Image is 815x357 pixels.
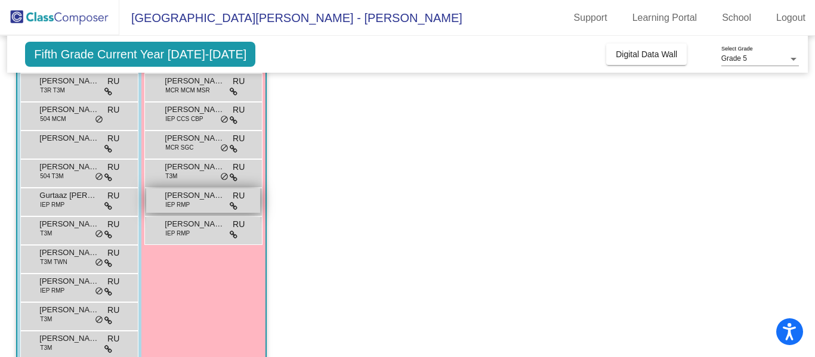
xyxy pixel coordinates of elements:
[165,172,177,181] span: T3M
[107,75,119,88] span: RU
[40,229,52,238] span: T3M
[107,132,119,145] span: RU
[39,190,99,201] span: Gurtaaz [PERSON_NAME]
[107,161,119,173] span: RU
[220,144,229,153] span: do_not_disturb_alt
[119,8,462,27] span: [GEOGRAPHIC_DATA][PERSON_NAME] - [PERSON_NAME]
[107,304,119,316] span: RU
[606,44,687,65] button: Digital Data Wall
[40,172,63,181] span: 504 T3M
[39,275,99,287] span: [PERSON_NAME]
[233,104,245,116] span: RU
[616,49,677,59] span: Digital Data Wall
[40,315,52,324] span: T3M
[233,161,245,173] span: RU
[95,287,103,296] span: do_not_disturb_alt
[165,86,209,95] span: MCR MCM MSR
[39,132,99,144] span: [PERSON_NAME] [PERSON_NAME]
[220,115,229,125] span: do_not_disturb_alt
[233,75,245,88] span: RU
[107,333,119,345] span: RU
[233,132,245,145] span: RU
[40,286,64,295] span: IEP RMP
[39,104,99,116] span: [PERSON_NAME]
[564,8,617,27] a: Support
[107,218,119,231] span: RU
[233,218,245,231] span: RU
[165,75,224,87] span: [PERSON_NAME]
[40,86,65,95] span: T3R T3M
[220,172,229,182] span: do_not_disturb_alt
[39,218,99,230] span: [PERSON_NAME]
[767,8,815,27] a: Logout
[107,190,119,202] span: RU
[165,200,190,209] span: IEP RMP
[40,114,66,123] span: 504 MCM
[107,104,119,116] span: RU
[165,104,224,116] span: [PERSON_NAME]
[39,161,99,173] span: [PERSON_NAME]
[40,200,64,209] span: IEP RMP
[107,247,119,259] span: RU
[25,42,255,67] span: Fifth Grade Current Year [DATE]-[DATE]
[95,315,103,325] span: do_not_disturb_alt
[95,229,103,239] span: do_not_disturb_alt
[39,75,99,87] span: [PERSON_NAME]
[233,190,245,202] span: RU
[107,275,119,288] span: RU
[40,343,52,352] span: T3M
[165,114,203,123] span: IEP CCS CBP
[39,333,99,344] span: [PERSON_NAME]
[623,8,707,27] a: Learning Portal
[165,143,193,152] span: MCR SGC
[165,132,224,144] span: [PERSON_NAME]
[95,115,103,125] span: do_not_disturb_alt
[95,172,103,182] span: do_not_disturb_alt
[165,229,190,238] span: IEP RMP
[39,247,99,259] span: [PERSON_NAME]
[165,161,224,173] span: [PERSON_NAME]
[39,304,99,316] span: [PERSON_NAME]
[712,8,761,27] a: School
[721,54,747,63] span: Grade 5
[40,257,67,266] span: T3M TWN
[95,258,103,268] span: do_not_disturb_alt
[165,190,224,201] span: [PERSON_NAME]
[165,218,224,230] span: [PERSON_NAME]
